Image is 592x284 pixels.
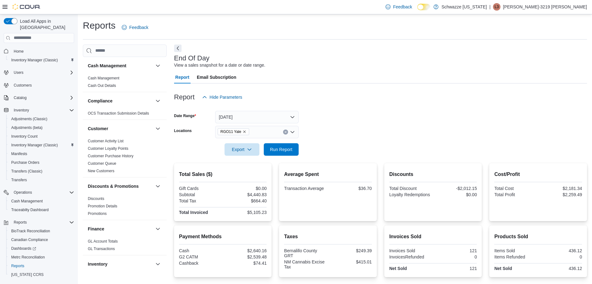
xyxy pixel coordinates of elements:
[224,254,267,259] div: $2,539.48
[88,125,108,132] h3: Customer
[6,227,77,235] button: BioTrack Reconciliation
[154,62,162,69] button: Cash Management
[179,198,222,203] div: Total Tax
[9,159,74,166] span: Purchase Orders
[1,47,77,56] button: Home
[11,116,47,121] span: Adjustments (Classic)
[11,81,74,89] span: Customers
[9,253,47,261] a: Metrc Reconciliation
[9,133,74,140] span: Inventory Count
[9,124,45,131] a: Adjustments (beta)
[154,97,162,105] button: Compliance
[224,192,267,197] div: $4,440.83
[393,4,412,10] span: Feedback
[6,56,77,64] button: Inventory Manager (Classic)
[83,195,167,220] div: Discounts & Promotions
[179,248,222,253] div: Cash
[284,233,372,240] h2: Taxes
[11,151,27,156] span: Manifests
[83,110,167,120] div: Compliance
[9,115,74,123] span: Adjustments (Classic)
[9,150,30,158] a: Manifests
[9,236,50,244] a: Canadian Compliance
[9,168,45,175] a: Transfers (Classic)
[11,255,45,260] span: Metrc Reconciliation
[494,186,537,191] div: Total Cost
[11,199,43,204] span: Cash Management
[1,106,77,115] button: Inventory
[6,244,77,253] a: Dashboards
[9,176,29,184] a: Transfers
[225,143,259,156] button: Export
[12,4,40,10] img: Cova
[17,18,74,31] span: Load All Apps in [GEOGRAPHIC_DATA]
[284,171,372,178] h2: Average Spent
[11,48,26,55] a: Home
[9,227,53,235] a: BioTrack Reconciliation
[14,108,29,113] span: Inventory
[9,133,40,140] a: Inventory Count
[88,98,153,104] button: Compliance
[9,124,74,131] span: Adjustments (beta)
[88,139,124,144] span: Customer Activity List
[329,248,372,253] div: $249.39
[11,263,24,268] span: Reports
[494,248,537,253] div: Items Sold
[224,186,267,191] div: $0.00
[11,82,34,89] a: Customers
[88,154,134,158] a: Customer Purchase History
[1,218,77,227] button: Reports
[179,186,222,191] div: Gift Cards
[88,204,117,209] span: Promotion Details
[174,93,195,101] h3: Report
[9,168,74,175] span: Transfers (Classic)
[6,262,77,270] button: Reports
[88,161,116,166] a: Customer Queue
[88,211,107,216] span: Promotions
[11,189,74,196] span: Operations
[11,58,58,63] span: Inventory Manager (Classic)
[179,192,222,197] div: Subtotal
[14,220,27,225] span: Reports
[14,70,23,75] span: Users
[9,206,74,214] span: Traceabilty Dashboard
[88,98,112,104] h3: Compliance
[215,111,299,123] button: [DATE]
[88,63,153,69] button: Cash Management
[224,261,267,266] div: $74.41
[9,197,74,205] span: Cash Management
[9,206,51,214] a: Traceabilty Dashboard
[88,139,124,143] a: Customer Activity List
[11,160,40,165] span: Purchase Orders
[9,150,74,158] span: Manifests
[197,71,236,83] span: Email Subscription
[88,111,149,116] a: OCS Transaction Submission Details
[83,137,167,177] div: Customer
[6,149,77,158] button: Manifests
[329,259,372,264] div: $415.01
[174,113,196,118] label: Date Range
[154,125,162,132] button: Customer
[9,262,27,270] a: Reports
[88,76,119,81] span: Cash Management
[88,183,153,189] button: Discounts & Promotions
[6,141,77,149] button: Inventory Manager (Classic)
[175,71,189,83] span: Report
[329,186,372,191] div: $36.70
[284,186,327,191] div: Transaction Average
[179,210,208,215] strong: Total Invoiced
[83,238,167,255] div: Finance
[224,210,267,215] div: $5,105.23
[88,125,153,132] button: Customer
[389,233,477,240] h2: Invoices Sold
[1,188,77,197] button: Operations
[11,143,58,148] span: Inventory Manager (Classic)
[494,171,582,178] h2: Cost/Profit
[88,211,107,216] a: Promotions
[9,262,74,270] span: Reports
[88,239,118,244] span: GL Account Totals
[119,21,151,34] a: Feedback
[290,130,295,135] button: Open list of options
[6,235,77,244] button: Canadian Compliance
